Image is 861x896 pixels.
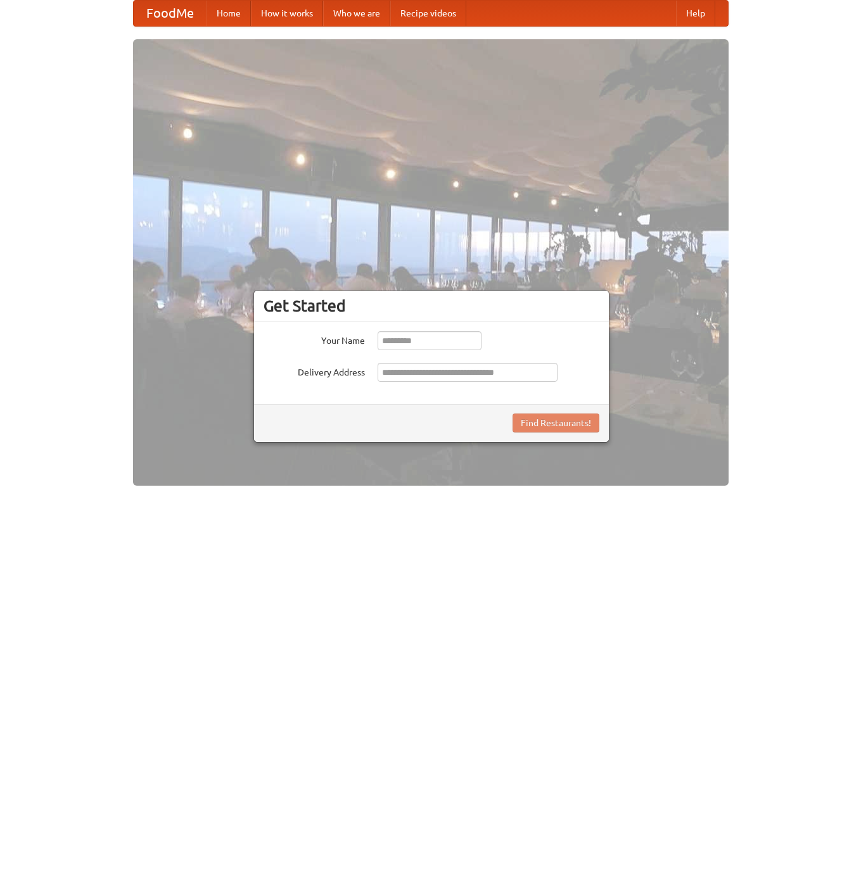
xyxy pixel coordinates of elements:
[251,1,323,26] a: How it works
[264,331,365,347] label: Your Name
[207,1,251,26] a: Home
[390,1,466,26] a: Recipe videos
[264,296,599,315] h3: Get Started
[676,1,715,26] a: Help
[134,1,207,26] a: FoodMe
[323,1,390,26] a: Who we are
[513,413,599,432] button: Find Restaurants!
[264,363,365,379] label: Delivery Address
